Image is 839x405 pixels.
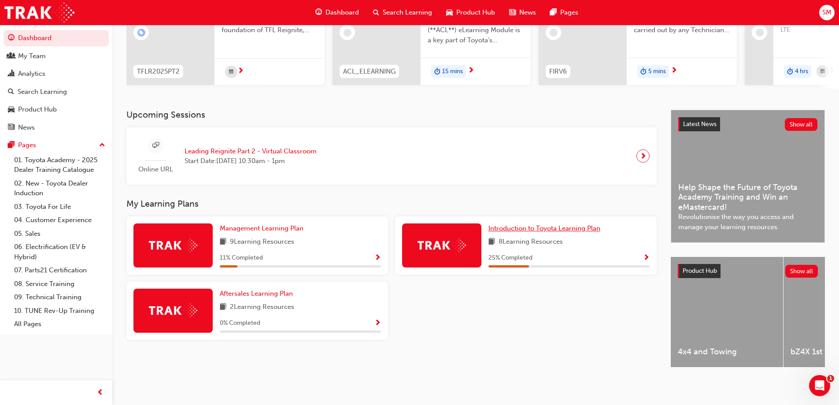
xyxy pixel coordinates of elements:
[11,177,109,200] a: 02. New - Toyota Dealer Induction
[640,150,647,162] span: next-icon
[4,48,109,64] a: My Team
[8,141,15,149] span: pages-icon
[8,106,15,114] span: car-icon
[8,70,15,78] span: chart-icon
[220,224,303,232] span: Management Learning Plan
[678,347,776,357] span: 4x4 and Towing
[11,240,109,264] a: 06. Electrification (EV & Hybrid)
[488,224,600,232] span: Introduction to Toyota Learning Plan
[560,7,578,18] span: Pages
[671,257,783,367] a: 4x4 and Towing
[133,164,177,175] span: Online URL
[8,52,15,60] span: people-icon
[8,124,15,132] span: news-icon
[446,7,453,18] span: car-icon
[230,302,294,313] span: 2 Learning Resources
[648,67,666,77] span: 5 mins
[18,69,45,79] div: Analytics
[509,7,516,18] span: news-icon
[11,290,109,304] a: 09. Technical Training
[11,317,109,331] a: All Pages
[229,67,233,78] span: calendar-icon
[383,7,432,18] span: Search Learning
[4,28,109,137] button: DashboardMy TeamAnalyticsSearch LearningProduct HubNews
[678,212,817,232] span: Revolutionise the way you access and manage your learning resources.
[488,253,532,263] span: 25 % Completed
[678,117,817,131] a: Latest NewsShow all
[4,137,109,153] button: Pages
[640,66,647,78] span: duration-icon
[149,304,197,317] img: Trak
[97,387,103,398] span: prev-icon
[442,67,463,77] span: 15 mins
[18,87,67,97] div: Search Learning
[643,254,650,262] span: Show Progress
[220,302,226,313] span: book-icon
[374,318,381,329] button: Show Progress
[549,67,567,77] span: FIRV6
[137,29,145,37] span: learningRecordVerb_ENROLL-icon
[133,134,650,178] a: Online URLLeading Reignite Part 2 - Virtual ClassroomStart Date:[DATE] 10:30am - 1pm
[434,66,440,78] span: duration-icon
[543,4,585,22] a: pages-iconPages
[550,29,558,37] span: learningRecordVerb_NONE-icon
[4,66,109,82] a: Analytics
[373,7,379,18] span: search-icon
[185,146,317,156] span: Leading Reignite Part 2 - Virtual Classroom
[220,289,296,299] a: Aftersales Learning Plan
[418,238,466,252] img: Trak
[4,84,109,100] a: Search Learning
[502,4,543,22] a: news-iconNews
[439,4,502,22] a: car-iconProduct Hub
[18,140,36,150] div: Pages
[11,200,109,214] a: 03. Toyota For Life
[366,4,439,22] a: search-iconSearch Learning
[18,123,35,133] div: News
[795,67,808,77] span: 4 hrs
[8,88,14,96] span: search-icon
[18,104,57,115] div: Product Hub
[325,7,359,18] span: Dashboard
[220,253,263,263] span: 11 % Completed
[643,253,650,264] button: Show Progress
[11,304,109,318] a: 10. TUNE Rev-Up Training
[8,34,15,42] span: guage-icon
[4,3,74,22] img: Trak
[374,320,381,327] span: Show Progress
[315,7,322,18] span: guage-icon
[671,67,677,75] span: next-icon
[152,140,159,151] span: sessionType_ONLINE_URL-icon
[499,237,563,248] span: 8 Learning Resources
[787,66,793,78] span: duration-icon
[683,120,717,128] span: Latest News
[809,375,830,396] iframe: Intercom live chat
[819,5,835,20] button: SM
[822,7,832,18] span: SM
[220,237,226,248] span: book-icon
[827,375,834,382] span: 1
[4,30,109,46] a: Dashboard
[821,66,825,77] span: calendar-icon
[149,238,197,252] img: Trak
[220,290,293,297] span: Aftersales Learning Plan
[519,7,536,18] span: News
[220,223,307,234] a: Management Learning Plan
[428,15,524,45] span: The Australian Consumer Law (**ACL**) eLearning Module is a key part of Toyota’s compliance progr...
[11,264,109,277] a: 07. Parts21 Certification
[829,67,835,75] span: next-icon
[343,67,395,77] span: ACL_ELEARNING
[308,4,366,22] a: guage-iconDashboard
[4,101,109,118] a: Product Hub
[11,277,109,291] a: 08. Service Training
[671,110,825,243] a: Latest NewsShow allHelp Shape the Future of Toyota Academy Training and Win an eMastercard!Revolu...
[11,213,109,227] a: 04. Customer Experience
[126,110,657,120] h3: Upcoming Sessions
[237,67,244,75] span: next-icon
[4,119,109,136] a: News
[344,29,351,37] span: learningRecordVerb_NONE-icon
[185,156,317,166] span: Start Date: [DATE] 10:30am - 1pm
[456,7,495,18] span: Product Hub
[785,118,818,131] button: Show all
